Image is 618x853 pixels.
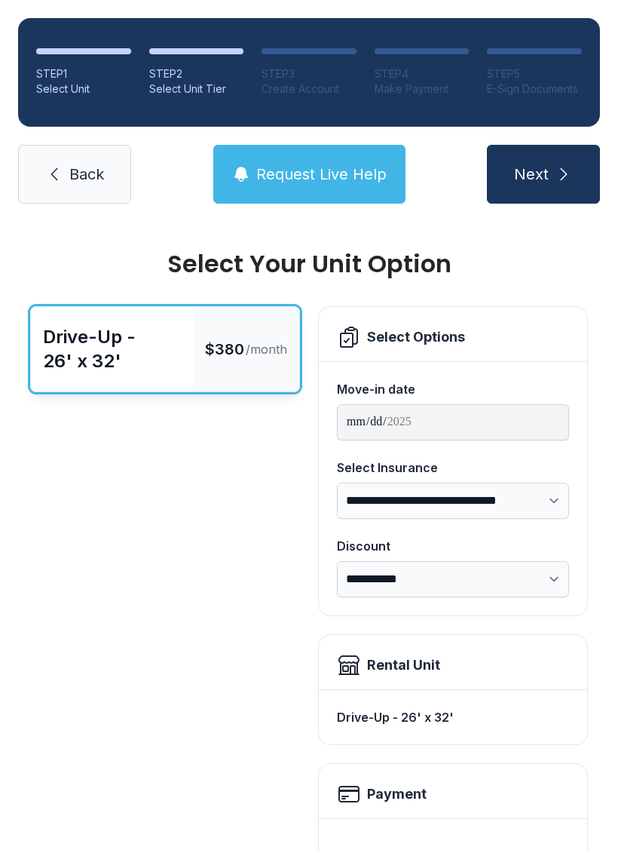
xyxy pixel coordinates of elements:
[375,81,470,97] div: Make Payment
[337,459,569,477] div: Select Insurance
[337,561,569,597] select: Discount
[36,81,131,97] div: Select Unit
[69,164,104,185] span: Back
[367,655,440,676] div: Rental Unit
[36,66,131,81] div: STEP 1
[337,537,569,555] div: Discount
[367,784,427,805] h2: Payment
[246,340,287,358] span: /month
[43,325,181,373] div: Drive-Up - 26' x 32'
[487,66,582,81] div: STEP 5
[149,81,244,97] div: Select Unit Tier
[205,339,244,360] span: $380
[487,81,582,97] div: E-Sign Documents
[262,81,356,97] div: Create Account
[337,483,569,519] select: Select Insurance
[375,66,470,81] div: STEP 4
[337,702,569,732] div: Drive-Up - 26' x 32'
[367,327,465,348] div: Select Options
[262,66,356,81] div: STEP 3
[337,404,569,440] input: Move-in date
[514,164,549,185] span: Next
[30,252,588,276] div: Select Your Unit Option
[149,66,244,81] div: STEP 2
[337,380,569,398] div: Move-in date
[256,164,387,185] span: Request Live Help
